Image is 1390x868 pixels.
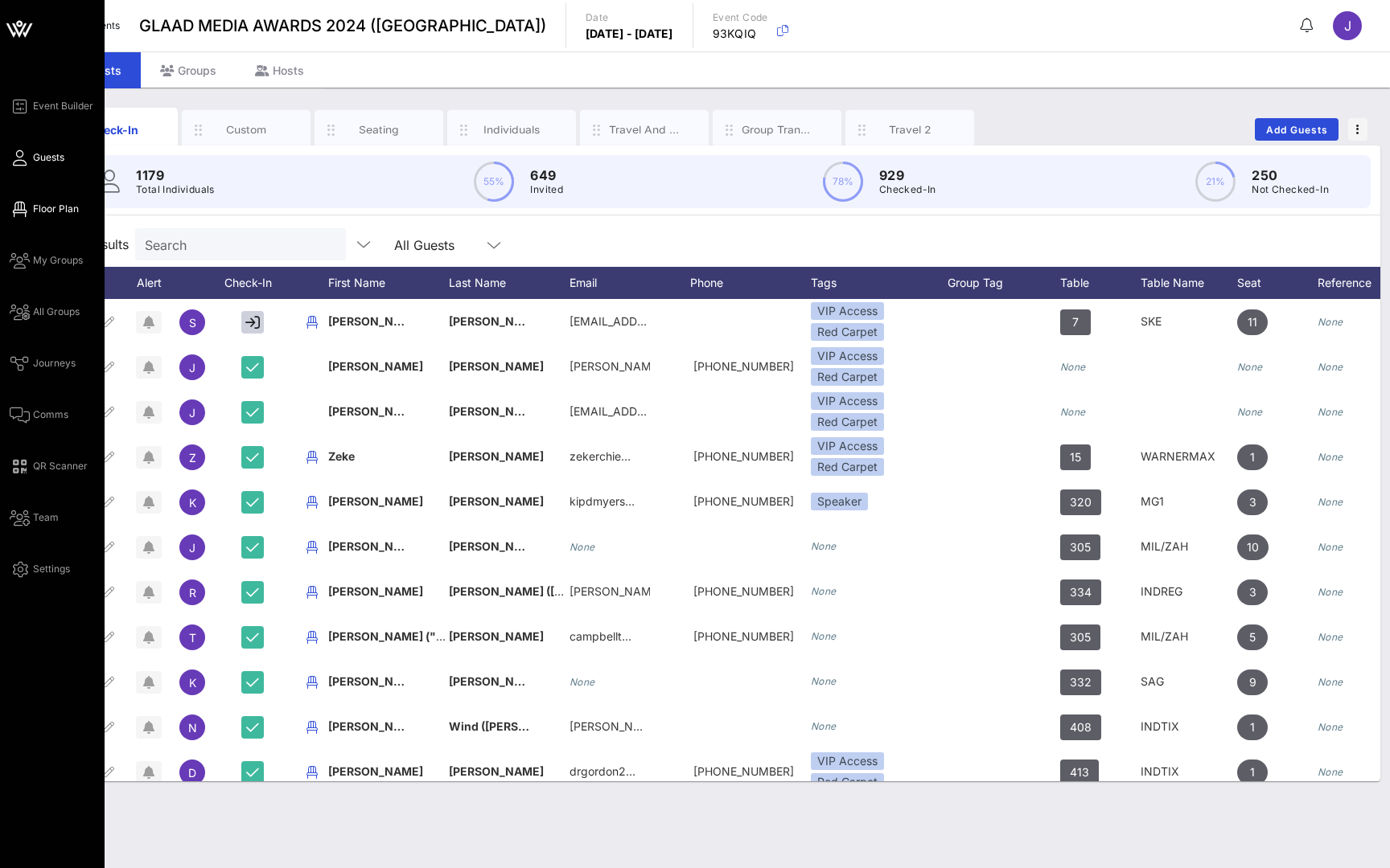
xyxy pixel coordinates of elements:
span: [PERSON_NAME] [449,359,544,373]
div: Speaker [811,493,868,510]
a: Settings [10,559,70,579]
a: Guests [10,148,64,167]
span: [PERSON_NAME] [449,674,544,688]
span: 3 [1249,489,1256,515]
div: Seat [1237,267,1318,299]
div: SKE [1141,299,1237,344]
div: Red Carpet [811,413,884,431]
p: [PERSON_NAME]… [570,344,650,389]
span: N [188,721,197,735]
div: Tags [811,267,948,299]
a: Floor Plan [10,199,79,219]
p: campbellt… [570,614,631,659]
div: Red Carpet [811,458,884,476]
p: zekerchie… [570,434,631,479]
span: 305 [1070,624,1091,650]
span: [PERSON_NAME] [449,539,544,553]
p: 929 [879,166,936,185]
i: None [1318,721,1343,733]
div: Red Carpet [811,773,884,791]
div: Groups [141,52,236,88]
i: None [1318,451,1343,463]
span: My Groups [33,253,83,268]
span: [EMAIL_ADDRESS][DOMAIN_NAME] [570,404,763,418]
p: 1179 [136,166,215,185]
i: None [1318,541,1343,553]
i: None [1318,676,1343,688]
i: None [1060,361,1086,373]
span: Journeys [33,356,76,371]
div: Table Name [1141,267,1237,299]
i: None [811,720,837,732]
p: 250 [1252,166,1329,185]
span: [PERSON_NAME] [328,719,423,733]
div: INDTIX [1141,749,1237,794]
span: Comms [33,407,68,422]
span: +18608980346 [693,449,794,463]
span: 1 [1250,759,1255,785]
div: Hosts [236,52,323,88]
div: Travel 2 [874,122,946,137]
span: [EMAIL_ADDRESS][DOMAIN_NAME] [570,314,763,328]
p: 649 [530,166,563,185]
a: All Groups [10,302,80,321]
i: None [1318,361,1343,373]
span: Wind ([PERSON_NAME]) [449,719,584,733]
span: 413 [1070,759,1089,785]
span: [PERSON_NAME] [449,494,544,508]
span: Floor Plan [33,202,79,216]
span: D [188,766,196,780]
div: Individuals [476,122,548,137]
div: WARNERMAX [1141,434,1237,479]
div: VIP Access [811,752,884,770]
span: GLAAD MEDIA AWARDS 2024 ([GEOGRAPHIC_DATA]) [139,14,546,38]
span: [PERSON_NAME][EMAIL_ADDRESS][DOMAIN_NAME] [570,719,856,733]
div: Custom [211,122,282,137]
span: [PERSON_NAME] [328,314,423,328]
span: 9 [1249,669,1256,695]
p: drgordon2… [570,749,635,794]
i: None [1318,766,1343,778]
span: [PERSON_NAME] [328,584,423,598]
div: First Name [328,267,449,299]
span: [PERSON_NAME] ("[PERSON_NAME]") [328,629,541,643]
span: 305 [1070,534,1091,560]
span: Team [33,510,59,525]
i: None [1318,631,1343,643]
span: +15404542297 [693,629,794,643]
p: Checked-In [879,182,936,198]
a: Journeys [10,354,76,373]
p: 93KQIQ [713,26,768,42]
span: [PERSON_NAME] [449,629,544,643]
span: T [189,631,196,645]
span: Event Builder [33,99,93,113]
span: 332 [1070,669,1092,695]
i: None [570,541,595,553]
span: Z [189,451,196,465]
i: None [570,676,595,688]
span: R [189,586,196,600]
span: J [1344,18,1351,34]
p: [PERSON_NAME]… [570,569,650,614]
div: VIP Access [811,392,884,410]
div: All Guests [385,228,513,260]
a: Team [10,508,59,527]
i: None [811,630,837,642]
span: [PERSON_NAME] [449,449,544,463]
div: Check-In [216,267,296,299]
p: [DATE] - [DATE] [586,26,673,42]
span: Settings [33,562,70,576]
span: +19492326674 [693,359,794,373]
span: Guests [33,150,64,165]
p: Total Individuals [136,182,215,198]
a: Event Builder [10,96,93,116]
span: 1 [1250,714,1255,740]
span: J [189,406,195,420]
button: Add Guests [1255,118,1339,141]
span: 334 [1070,579,1092,605]
div: VIP Access [811,347,884,365]
span: 11 [1248,309,1257,335]
span: [PERSON_NAME] [449,764,544,778]
div: VIP Access [811,302,884,320]
div: Group Transportation [742,122,813,137]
